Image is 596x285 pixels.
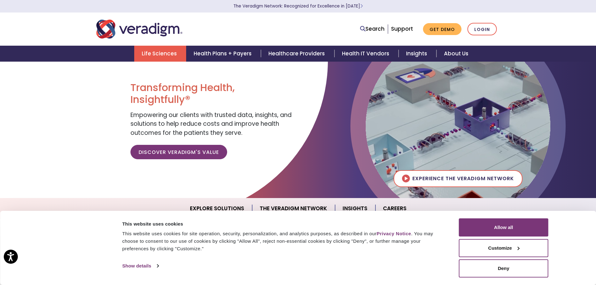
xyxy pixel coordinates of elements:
a: Health Plans + Payers [186,46,261,62]
img: Veradigm logo [96,19,182,39]
h1: Transforming Health, Insightfully® [130,82,293,106]
a: About Us [436,46,476,62]
span: Learn More [360,3,363,9]
button: Allow all [459,218,548,237]
div: This website uses cookies for site operation, security, personalization, and analytics purposes, ... [122,230,445,252]
button: Deny [459,259,548,277]
a: Discover Veradigm's Value [130,145,227,159]
a: Insights [335,201,375,216]
a: The Veradigm Network: Recognized for Excellence in [DATE]Learn More [233,3,363,9]
a: Login [467,23,497,36]
span: Empowering our clients with trusted data, insights, and solutions to help reduce costs and improv... [130,111,292,137]
a: Healthcare Providers [261,46,334,62]
a: Explore Solutions [182,201,252,216]
a: Careers [375,201,414,216]
button: Customize [459,239,548,257]
a: Search [360,25,385,33]
a: The Veradigm Network [252,201,335,216]
a: Insights [399,46,436,62]
a: Privacy Notice [377,231,411,236]
a: Life Sciences [134,46,186,62]
a: Get Demo [423,23,461,35]
a: Show details [122,261,159,271]
a: Support [391,25,413,33]
a: Health IT Vendors [334,46,399,62]
div: This website uses cookies [122,220,445,228]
